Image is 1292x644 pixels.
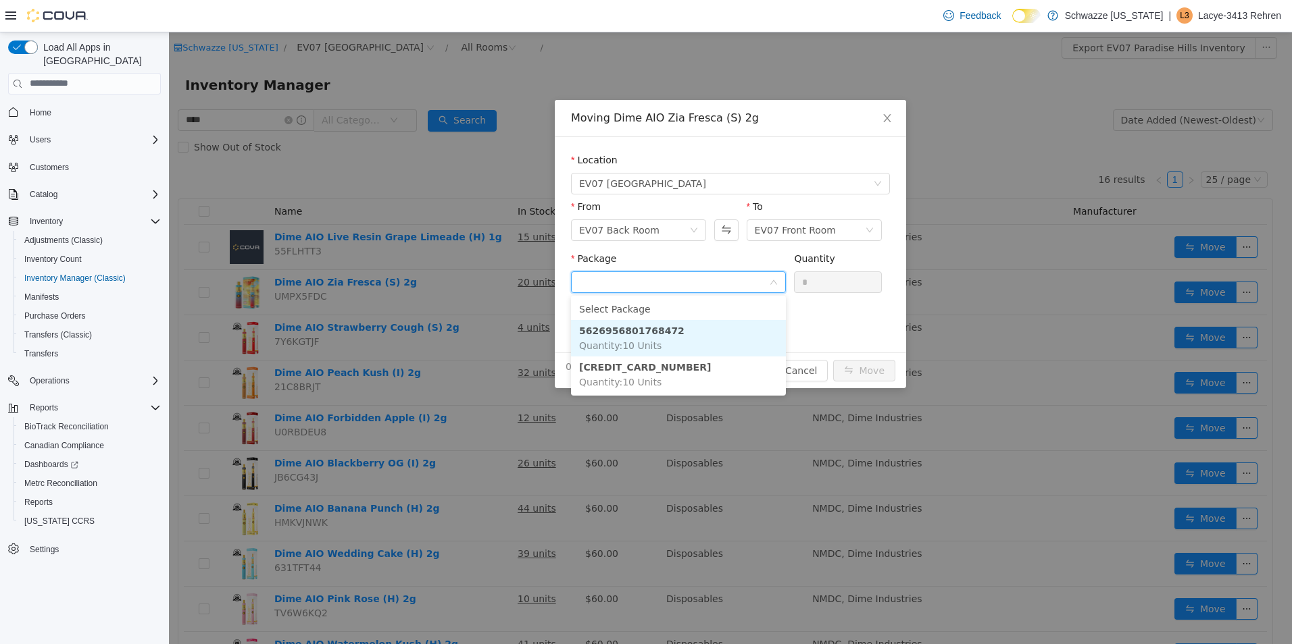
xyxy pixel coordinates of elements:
span: Inventory Count [24,254,82,265]
button: Manifests [14,288,166,306]
span: Canadian Compliance [19,437,161,454]
button: Swap [545,187,569,209]
a: Metrc Reconciliation [19,475,103,491]
a: Home [24,105,57,121]
span: Inventory Count [19,251,161,267]
i: icon: close [713,80,724,91]
span: Settings [24,540,161,557]
button: Reports [14,493,166,512]
span: Settings [30,544,59,555]
button: Operations [3,371,166,390]
button: Inventory [3,212,166,231]
a: Canadian Compliance [19,437,109,454]
i: icon: down [705,147,713,157]
span: Adjustments (Classic) [24,235,103,246]
span: Transfers (Classic) [24,329,92,340]
span: Dashboards [19,456,161,473]
span: EV07 Paradise Hills [410,141,537,161]
div: EV07 Back Room [410,188,491,208]
span: [US_STATE] CCRS [24,516,95,527]
span: Users [24,132,161,148]
span: Feedback [960,9,1001,22]
span: Reports [30,402,58,413]
span: Transfers [19,346,161,362]
button: Reports [24,400,64,416]
li: Select Package [402,266,617,288]
a: Manifests [19,289,64,305]
span: Users [30,134,51,145]
a: Transfers [19,346,64,362]
i: icon: down [601,246,609,255]
a: Adjustments (Classic) [19,232,108,248]
span: Purchase Orders [24,311,86,321]
span: Catalog [30,189,57,200]
a: Dashboards [14,455,166,474]
span: Operations [24,373,161,389]
span: Adjustments (Classic) [19,232,161,248]
label: Package [402,221,447,232]
p: | [1168,7,1171,24]
button: Transfers [14,344,166,363]
span: Reports [24,497,53,508]
span: BioTrack Reconciliation [19,419,161,435]
span: Metrc Reconciliation [24,478,97,489]
img: Cova [27,9,88,22]
a: Inventory Manager (Classic) [19,270,131,286]
button: BioTrack Reconciliation [14,417,166,436]
span: Transfers [24,348,58,359]
button: Canadian Compliance [14,436,166,455]
span: Transfers (Classic) [19,327,161,343]
label: Quantity [625,221,666,232]
button: Customers [3,157,166,177]
span: Manifests [19,289,161,305]
span: Customers [24,159,161,176]
span: Manifests [24,292,59,302]
a: Reports [19,494,58,510]
button: Settings [3,539,166,558]
span: Load All Apps in [GEOGRAPHIC_DATA] [38,41,161,68]
button: Catalog [24,186,63,203]
span: Reports [19,494,161,510]
span: 0 Units will be moved. [397,327,502,342]
span: Home [30,107,51,118]
span: Home [24,104,161,121]
input: Quantity [626,240,712,260]
button: icon: swapMove [664,327,726,349]
button: [US_STATE] CCRS [14,512,166,531]
a: Customers [24,159,74,176]
button: Inventory Count [14,250,166,269]
button: Metrc Reconciliation [14,474,166,493]
span: Quantity : 10 Units [410,344,493,355]
button: Users [24,132,56,148]
nav: Complex example [8,97,161,594]
span: BioTrack Reconciliation [24,421,109,432]
strong: [CREDIT_CARD_NUMBER] [410,329,542,340]
span: Customers [30,162,69,173]
a: Transfers (Classic) [19,327,97,343]
span: Canadian Compliance [24,440,104,451]
span: L3 [1180,7,1189,24]
strong: 5626956801768472 [410,293,516,304]
button: Purchase Orders [14,306,166,325]
a: BioTrack Reconciliation [19,419,114,435]
span: Metrc Reconciliation [19,475,161,491]
button: Operations [24,373,75,389]
div: EV07 Front Room [586,188,667,208]
span: Dashboards [24,459,78,470]
button: Reports [3,398,166,417]
input: Package [410,241,600,261]
button: Cancel [605,327,659,349]
label: From [402,169,432,180]
span: Quantity : 10 Units [410,308,493,319]
span: Inventory Manager (Classic) [19,270,161,286]
button: Home [3,103,166,122]
i: icon: down [697,194,705,203]
a: [US_STATE] CCRS [19,513,100,529]
span: Washington CCRS [19,513,161,529]
button: Users [3,130,166,149]
div: Moving Dime AIO Zia Fresca (S) 2g [402,78,721,93]
label: To [578,169,594,180]
li: 6381416506577356 [402,324,617,360]
p: Schwazze [US_STATE] [1065,7,1164,24]
label: Location [402,122,449,133]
